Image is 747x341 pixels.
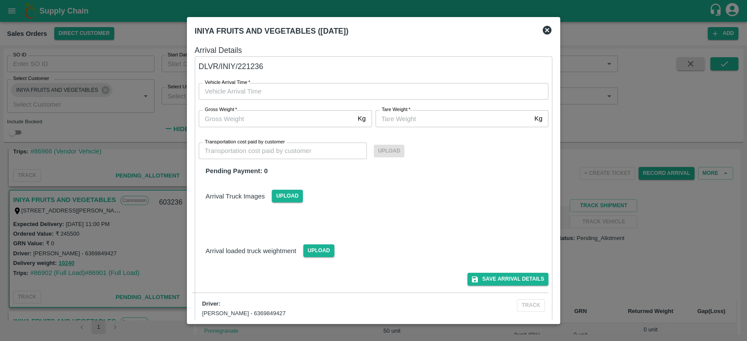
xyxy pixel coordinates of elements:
[382,106,410,113] label: Tare Weight
[206,191,265,201] p: Arrival Truck Images
[205,139,285,146] label: Transportation cost paid by customer
[206,246,296,256] p: Arrival loaded truck weightment
[272,190,303,202] span: Upload
[534,114,542,123] p: Kg
[199,166,549,176] div: Pending Payment:
[358,114,365,123] p: Kg
[195,27,348,35] b: INIYA FRUITS AND VEGETABLES ([DATE])
[264,167,267,174] span: 0
[199,83,543,100] input: Choose date
[202,300,458,308] div: Driver:
[303,244,334,257] span: Upload
[202,310,286,317] label: [PERSON_NAME] - 6369849427
[195,44,553,56] h6: Arrival Details
[205,106,237,113] label: Gross Weight
[199,60,549,73] h6: DLVR/INIY/221236
[375,110,531,127] input: Tare Weight
[205,79,250,86] label: Vehicle Arrival Time
[467,273,548,285] button: Save Arrival Details
[199,110,354,127] input: Gross Weight
[199,143,367,159] input: Transportation cost paid by customer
